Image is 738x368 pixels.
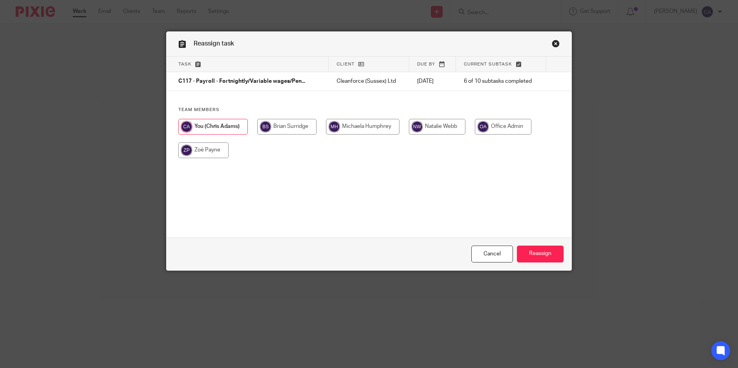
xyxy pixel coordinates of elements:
[178,62,192,66] span: Task
[178,107,560,113] h4: Team members
[517,246,564,262] input: Reassign
[178,79,305,84] span: C117 - Payroll - Fortnightly/Variable wages/Pen...
[464,62,512,66] span: Current subtask
[337,77,402,85] p: Cleanforce (Sussex) Ltd
[552,40,560,50] a: Close this dialog window
[417,77,448,85] p: [DATE]
[417,62,435,66] span: Due by
[456,72,546,91] td: 6 of 10 subtasks completed
[194,40,234,47] span: Reassign task
[337,62,355,66] span: Client
[471,246,513,262] a: Close this dialog window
